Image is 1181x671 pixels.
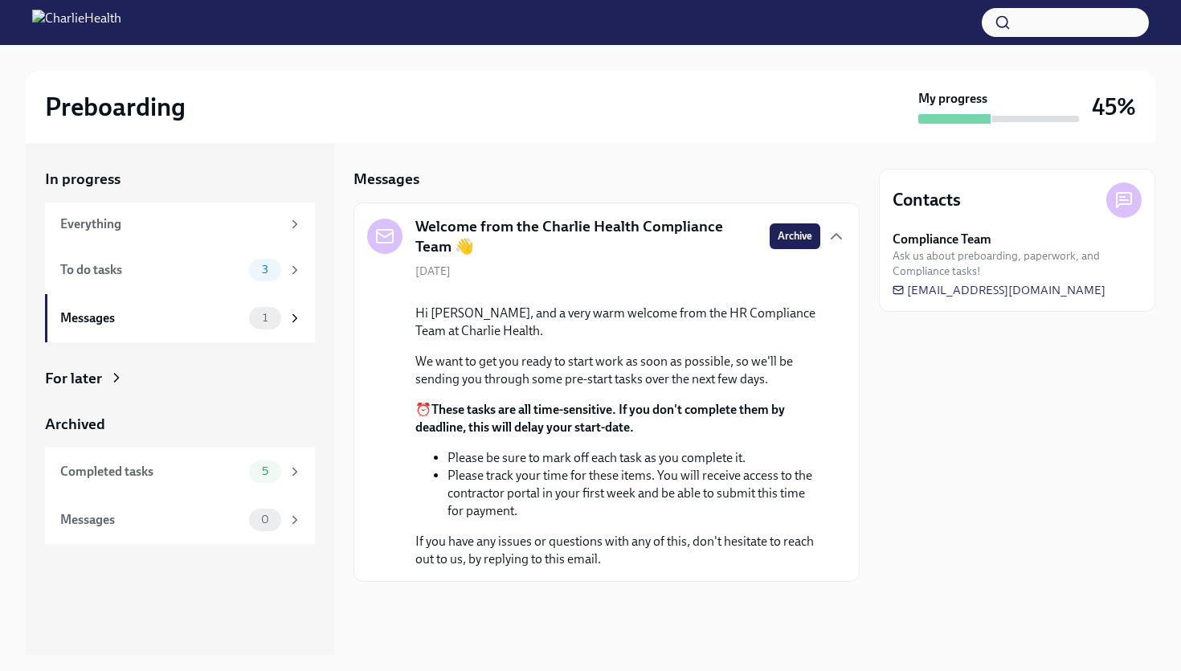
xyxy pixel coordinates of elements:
img: CharlieHealth [32,10,121,35]
a: In progress [45,169,315,190]
a: [EMAIL_ADDRESS][DOMAIN_NAME] [893,282,1105,298]
h4: Contacts [893,188,961,212]
a: Messages1 [45,294,315,342]
a: Messages0 [45,496,315,544]
span: 5 [252,465,278,477]
div: To do tasks [60,261,243,279]
div: Messages [60,511,243,529]
span: 3 [252,264,278,276]
div: Everything [60,215,281,233]
strong: My progress [918,90,987,108]
li: Please track your time for these items. You will receive access to the contractor portal in your ... [447,467,820,520]
a: To do tasks3 [45,246,315,294]
h5: Messages [353,169,419,190]
span: 0 [251,513,279,526]
h3: 45% [1092,92,1136,121]
span: Archive [778,228,812,244]
p: We want to get you ready to start work as soon as possible, so we'll be sending you through some ... [415,353,820,388]
h5: Welcome from the Charlie Health Compliance Team 👋 [415,216,757,257]
strong: Compliance Team [893,231,991,248]
span: 1 [253,312,277,324]
strong: These tasks are all time-sensitive. If you don't complete them by deadline, this will delay your ... [415,402,785,435]
span: [DATE] [415,264,451,279]
p: ⏰ [415,401,820,436]
button: Archive [770,223,820,249]
li: Please be sure to mark off each task as you complete it. [447,449,820,467]
h2: Preboarding [45,91,186,123]
a: For later [45,368,315,389]
div: Messages [60,309,243,327]
p: If you have any issues or questions with any of this, don't hesitate to reach out to us, by reply... [415,533,820,568]
span: Ask us about preboarding, paperwork, and Compliance tasks! [893,248,1142,279]
a: Completed tasks5 [45,448,315,496]
div: Completed tasks [60,463,243,481]
p: Hi [PERSON_NAME], and a very warm welcome from the HR Compliance Team at Charlie Health. [415,305,820,340]
div: For later [45,368,102,389]
a: Everything [45,203,315,246]
a: Archived [45,414,315,435]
